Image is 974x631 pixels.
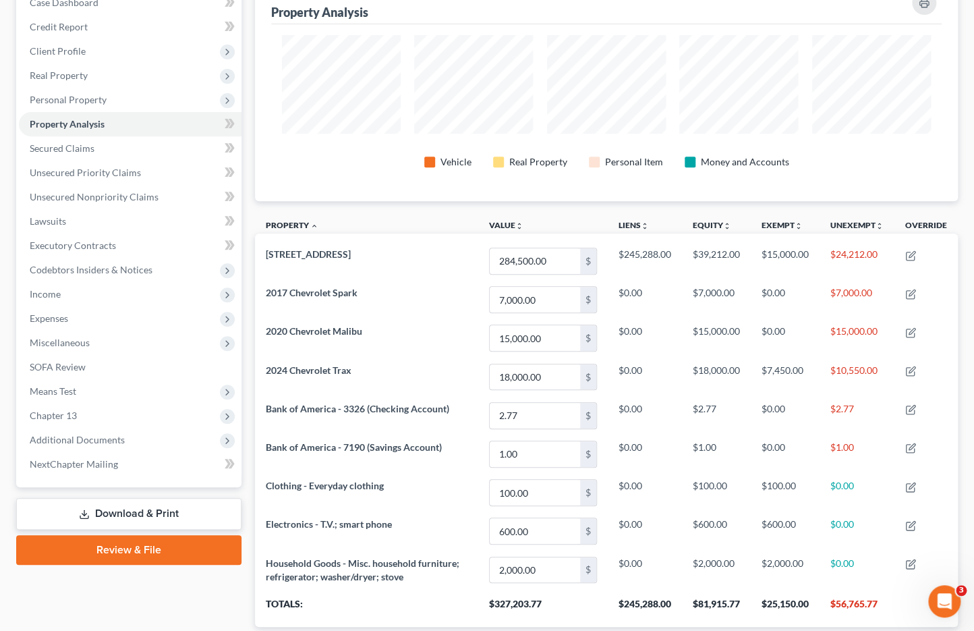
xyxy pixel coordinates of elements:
[30,337,90,348] span: Miscellaneous
[723,222,731,230] i: unfold_more
[30,312,68,324] span: Expenses
[619,220,649,230] a: Liensunfold_more
[751,589,820,627] th: $25,150.00
[608,435,682,473] td: $0.00
[682,512,751,551] td: $600.00
[762,220,803,230] a: Exemptunfold_more
[820,242,894,280] td: $24,212.00
[509,155,567,169] div: Real Property
[580,287,596,312] div: $
[580,248,596,274] div: $
[19,185,241,209] a: Unsecured Nonpriority Claims
[876,222,884,230] i: unfold_more
[820,473,894,512] td: $0.00
[641,222,649,230] i: unfold_more
[266,518,392,530] span: Electronics - T.V.; smart phone
[580,441,596,467] div: $
[820,589,894,627] th: $56,765.77
[16,498,241,530] a: Download & Print
[751,281,820,319] td: $0.00
[30,361,86,373] span: SOFA Review
[19,112,241,136] a: Property Analysis
[608,473,682,512] td: $0.00
[608,319,682,358] td: $0.00
[19,234,241,258] a: Executory Contracts
[490,480,580,505] input: 0.00
[682,551,751,589] td: $2,000.00
[751,319,820,358] td: $0.00
[682,473,751,512] td: $100.00
[580,325,596,351] div: $
[580,518,596,544] div: $
[30,458,118,470] span: NextChapter Mailing
[30,240,116,251] span: Executory Contracts
[490,364,580,390] input: 0.00
[30,21,88,32] span: Credit Report
[820,551,894,589] td: $0.00
[30,288,61,300] span: Income
[820,358,894,396] td: $10,550.00
[19,452,241,476] a: NextChapter Mailing
[751,396,820,435] td: $0.00
[30,70,88,81] span: Real Property
[751,358,820,396] td: $7,450.00
[30,410,77,421] span: Chapter 13
[30,45,86,57] span: Client Profile
[682,281,751,319] td: $7,000.00
[440,155,471,169] div: Vehicle
[266,248,351,260] span: [STREET_ADDRESS]
[608,396,682,435] td: $0.00
[19,161,241,185] a: Unsecured Priority Claims
[19,136,241,161] a: Secured Claims
[490,557,580,583] input: 0.00
[266,441,442,453] span: Bank of America - 7190 (Savings Account)
[608,358,682,396] td: $0.00
[490,403,580,429] input: 0.00
[30,142,94,154] span: Secured Claims
[751,512,820,551] td: $600.00
[608,551,682,589] td: $0.00
[19,355,241,379] a: SOFA Review
[266,403,449,414] span: Bank of America - 3326 (Checking Account)
[30,385,76,397] span: Means Test
[30,215,66,227] span: Lawsuits
[19,209,241,234] a: Lawsuits
[266,364,351,376] span: 2024 Chevrolet Trax
[580,557,596,583] div: $
[255,589,478,627] th: Totals:
[682,435,751,473] td: $1.00
[19,15,241,39] a: Credit Report
[489,220,523,230] a: Valueunfold_more
[682,396,751,435] td: $2.77
[30,94,107,105] span: Personal Property
[682,589,751,627] th: $81,915.77
[608,589,682,627] th: $245,288.00
[490,287,580,312] input: 0.00
[682,242,751,280] td: $39,212.00
[478,589,608,627] th: $327,203.77
[795,222,803,230] i: unfold_more
[490,325,580,351] input: 0.00
[266,480,384,491] span: Clothing - Everyday clothing
[894,212,958,242] th: Override
[490,248,580,274] input: 0.00
[515,222,523,230] i: unfold_more
[580,480,596,505] div: $
[751,551,820,589] td: $2,000.00
[605,155,663,169] div: Personal Item
[608,281,682,319] td: $0.00
[608,242,682,280] td: $245,288.00
[820,281,894,319] td: $7,000.00
[820,396,894,435] td: $2.77
[30,167,141,178] span: Unsecured Priority Claims
[820,512,894,551] td: $0.00
[271,4,368,20] div: Property Analysis
[580,403,596,429] div: $
[30,264,152,275] span: Codebtors Insiders & Notices
[266,557,459,582] span: Household Goods - Misc. household furniture; refrigerator; washer/dryer; stove
[820,435,894,473] td: $1.00
[30,118,105,130] span: Property Analysis
[830,220,884,230] a: Unexemptunfold_more
[701,155,789,169] div: Money and Accounts
[693,220,731,230] a: Equityunfold_more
